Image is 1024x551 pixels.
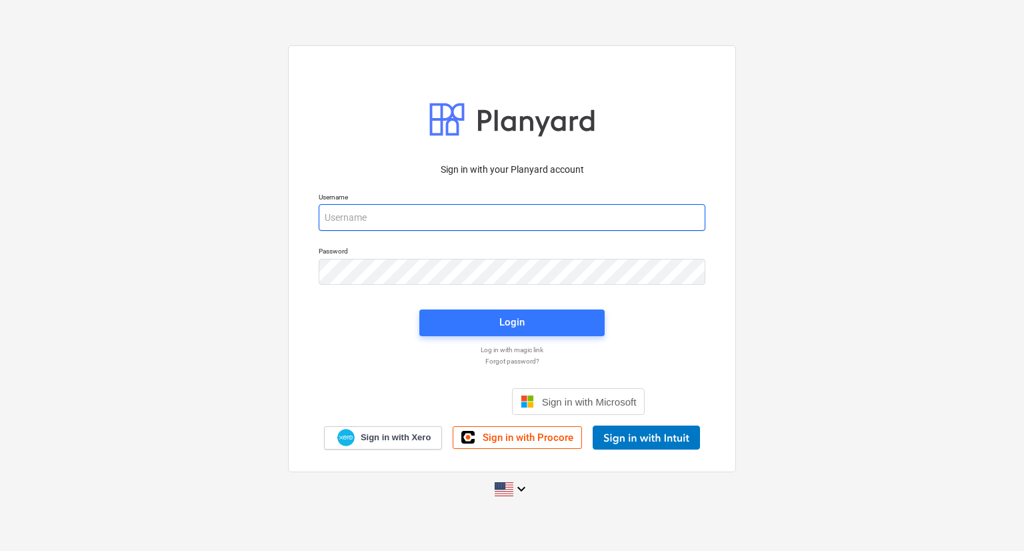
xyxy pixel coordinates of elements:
[373,387,508,416] iframe: Sign in with Google Button
[513,481,529,497] i: keyboard_arrow_down
[319,193,705,204] p: Username
[319,204,705,231] input: Username
[361,432,431,444] span: Sign in with Xero
[312,346,712,354] a: Log in with magic link
[324,426,443,450] a: Sign in with Xero
[521,395,534,408] img: Microsoft logo
[312,357,712,366] a: Forgot password?
[542,396,637,408] span: Sign in with Microsoft
[337,429,355,447] img: Xero logo
[957,487,1024,551] iframe: Chat Widget
[453,426,582,449] a: Sign in with Procore
[419,310,605,336] button: Login
[483,432,573,444] span: Sign in with Procore
[319,163,705,177] p: Sign in with your Planyard account
[499,314,525,331] div: Login
[319,247,705,258] p: Password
